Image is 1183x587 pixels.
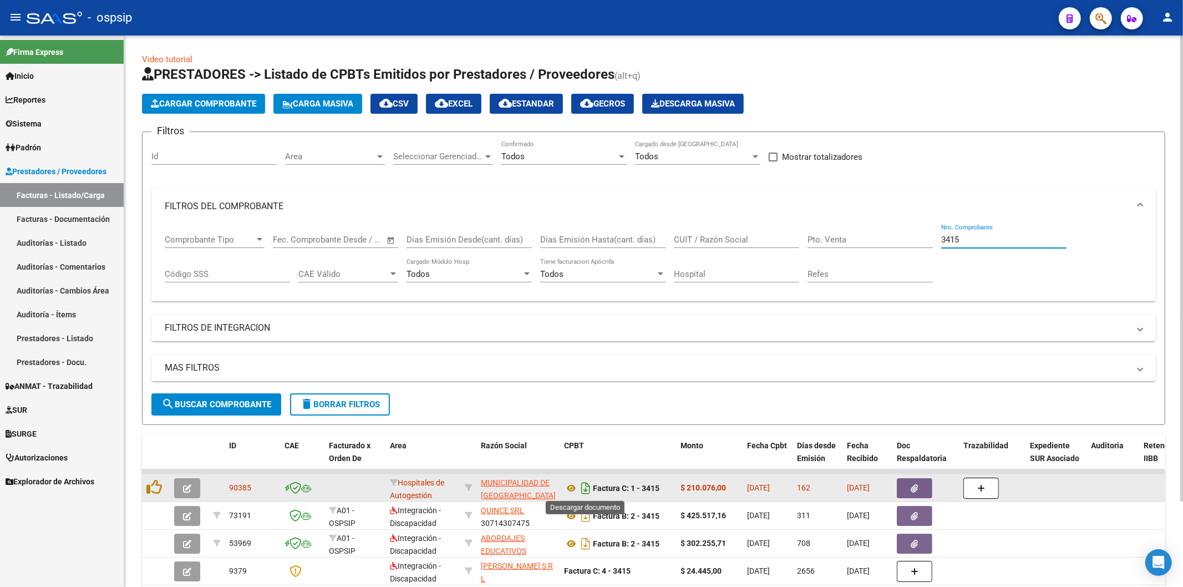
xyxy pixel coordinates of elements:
button: Borrar Filtros [290,393,390,416]
span: [DATE] [847,511,870,520]
span: Gecros [580,99,625,109]
span: Integración - Discapacidad [390,534,441,555]
span: Seleccionar Gerenciador [393,151,483,161]
datatable-header-cell: CPBT [560,434,676,483]
datatable-header-cell: Días desde Emisión [793,434,842,483]
div: 30714307475 [481,504,555,528]
span: Fecha Recibido [847,441,878,463]
datatable-header-cell: Expediente SUR Asociado [1025,434,1086,483]
span: ANMAT - Trazabilidad [6,380,93,392]
span: [DATE] [747,539,770,548]
span: Doc Respaldatoria [897,441,947,463]
span: Buscar Comprobante [161,399,271,409]
span: Area [285,151,375,161]
span: A01 - OSPSIP [329,534,356,555]
strong: Factura B: 2 - 3415 [593,512,659,520]
button: Buscar Comprobante [151,393,281,416]
div: Open Intercom Messenger [1145,549,1172,576]
span: Comprobante Tipo [165,235,255,245]
span: Integración - Discapacidad [390,506,441,528]
input: Fecha inicio [273,235,318,245]
button: CSV [370,94,418,114]
span: PRESTADORES -> Listado de CPBTs Emitidos por Prestadores / Proveedores [142,67,615,82]
datatable-header-cell: Razón Social [476,434,560,483]
mat-icon: person [1161,11,1174,24]
span: Días desde Emisión [797,441,836,463]
mat-icon: delete [300,397,313,411]
span: Area [390,441,407,450]
mat-icon: cloud_download [435,97,448,110]
span: Hospitales de Autogestión [390,478,444,500]
span: 311 [797,511,810,520]
span: Estandar [499,99,554,109]
span: Todos [540,269,563,279]
i: Descargar documento [578,535,593,553]
app-download-masive: Descarga masiva de comprobantes (adjuntos) [642,94,744,114]
span: [DATE] [847,539,870,548]
span: Descarga Masiva [651,99,735,109]
button: Open calendar [385,234,398,247]
mat-panel-title: FILTROS DE INTEGRACION [165,322,1129,334]
button: Descarga Masiva [642,94,744,114]
span: Sistema [6,118,42,130]
strong: $ 302.255,71 [681,539,726,548]
span: 9379 [229,566,247,575]
span: A01 - OSPSIP [329,506,356,528]
span: CAE [285,441,299,450]
span: CPBT [564,441,584,450]
span: Padrón [6,141,41,154]
span: [DATE] [747,566,770,575]
span: Auditoria [1091,441,1124,450]
span: [DATE] [847,483,870,492]
datatable-header-cell: Area [385,434,460,483]
mat-expansion-panel-header: MAS FILTROS [151,355,1156,381]
span: ID [229,441,236,450]
mat-icon: cloud_download [580,97,593,110]
span: EXCEL [435,99,473,109]
div: 30647611946 [481,477,555,500]
strong: $ 24.445,00 [681,566,722,575]
mat-panel-title: FILTROS DEL COMPROBANTE [165,200,1129,212]
span: 162 [797,483,810,492]
span: MUNICIPALIDAD DE [GEOGRAPHIC_DATA] [481,478,556,500]
span: Carga Masiva [282,99,353,109]
datatable-header-cell: ID [225,434,280,483]
span: Facturado x Orden De [329,441,370,463]
datatable-header-cell: Facturado x Orden De [324,434,385,483]
mat-icon: cloud_download [379,97,393,110]
span: Inicio [6,70,34,82]
span: 2656 [797,566,815,575]
span: 90385 [229,483,251,492]
div: FILTROS DEL COMPROBANTE [151,224,1156,302]
span: QUINCE SRL [481,506,524,515]
span: Todos [407,269,430,279]
mat-icon: menu [9,11,22,24]
input: Fecha fin [328,235,382,245]
span: 708 [797,539,810,548]
strong: Factura B: 2 - 3415 [593,539,659,548]
datatable-header-cell: CAE [280,434,324,483]
span: CSV [379,99,409,109]
mat-panel-title: MAS FILTROS [165,362,1129,374]
span: - ospsip [88,6,132,30]
span: [DATE] [747,483,770,492]
mat-expansion-panel-header: FILTROS DEL COMPROBANTE [151,189,1156,224]
span: Todos [501,151,525,161]
button: EXCEL [426,94,481,114]
strong: $ 210.076,00 [681,483,726,492]
span: Prestadores / Proveedores [6,165,106,178]
span: SURGE [6,428,37,440]
datatable-header-cell: Fecha Cpbt [743,434,793,483]
span: [DATE] [847,566,870,575]
span: (alt+q) [615,70,641,81]
span: Reportes [6,94,45,106]
a: Video tutorial [142,54,192,64]
button: Gecros [571,94,634,114]
datatable-header-cell: Trazabilidad [959,434,1025,483]
span: Cargar Comprobante [151,99,256,109]
button: Carga Masiva [273,94,362,114]
span: Firma Express [6,46,63,58]
span: [PERSON_NAME] S R L [481,561,553,583]
span: 73191 [229,511,251,520]
datatable-header-cell: Auditoria [1086,434,1139,483]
